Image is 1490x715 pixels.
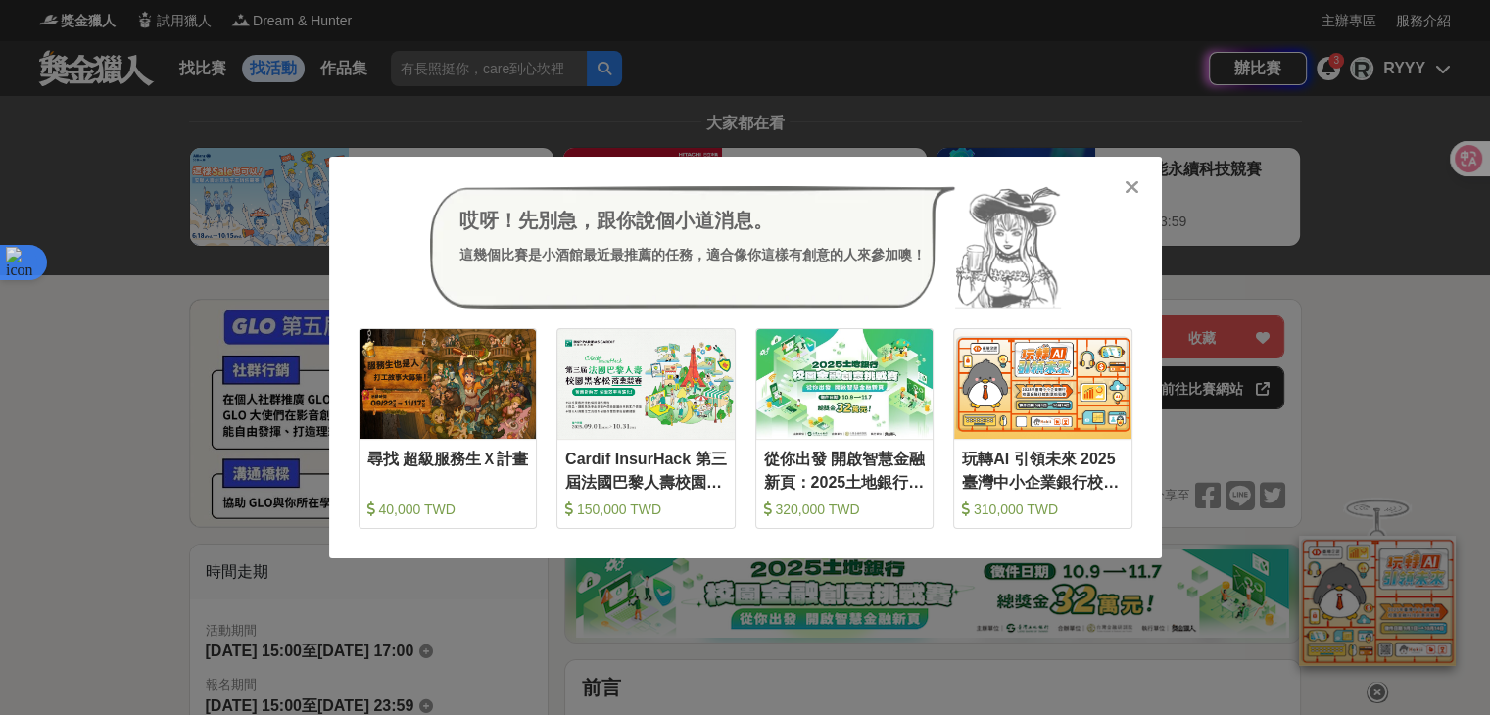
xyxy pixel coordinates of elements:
[359,328,538,529] a: Cover Image尋找 超級服務生Ｘ計畫 40,000 TWD
[557,329,735,438] img: Cover Image
[367,448,529,492] div: 尋找 超級服務生Ｘ計畫
[962,500,1124,519] div: 310,000 TWD
[565,500,727,519] div: 150,000 TWD
[367,500,529,519] div: 40,000 TWD
[953,328,1132,529] a: Cover Image玩轉AI 引領未來 2025臺灣中小企業銀行校園金融科技創意挑戰賽 310,000 TWD
[459,245,926,265] div: 這幾個比賽是小酒館最近最推薦的任務，適合像你這樣有創意的人來參加噢！
[764,500,926,519] div: 320,000 TWD
[955,186,1061,310] img: Avatar
[962,448,1124,492] div: 玩轉AI 引領未來 2025臺灣中小企業銀行校園金融科技創意挑戰賽
[755,328,935,529] a: Cover Image從你出發 開啟智慧金融新頁：2025土地銀行校園金融創意挑戰賽 320,000 TWD
[360,329,537,438] img: Cover Image
[756,329,934,438] img: Cover Image
[954,329,1131,438] img: Cover Image
[459,206,926,235] div: 哎呀！先別急，跟你說個小道消息。
[556,328,736,529] a: Cover ImageCardif InsurHack 第三屆法國巴黎人壽校園黑客松商業競賽 150,000 TWD
[565,448,727,492] div: Cardif InsurHack 第三屆法國巴黎人壽校園黑客松商業競賽
[764,448,926,492] div: 從你出發 開啟智慧金融新頁：2025土地銀行校園金融創意挑戰賽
